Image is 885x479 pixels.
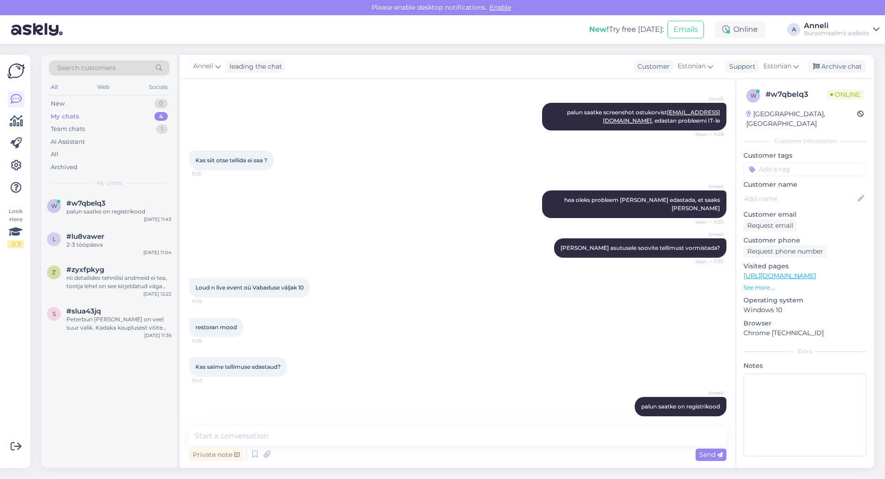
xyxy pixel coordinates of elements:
[7,240,24,248] div: 2 / 3
[192,377,226,384] span: 11:43
[743,328,867,338] p: Chrome [TECHNICAL_ID]
[195,157,267,164] span: Kas siit otse tellida ei saa ?
[689,95,724,102] span: Anneli
[7,62,25,80] img: Askly Logo
[51,163,77,172] div: Archived
[143,290,171,297] div: [DATE] 12:22
[589,25,609,34] b: New!
[66,266,104,274] span: #zyxfpkyg
[826,89,864,100] span: Online
[51,124,85,134] div: Team chats
[689,390,724,396] span: Anneli
[66,232,104,241] span: #lu8vawer
[746,109,857,129] div: [GEOGRAPHIC_DATA], [GEOGRAPHIC_DATA]
[634,62,670,71] div: Customer
[66,274,171,290] div: nii detailides tehnilisi andmeid ei tea, tootja lehel on see kirjeldatud väga üldiselt: [URL][DOM...
[766,89,826,100] div: # w7qbelq3
[193,61,213,71] span: Anneli
[52,269,56,276] span: z
[743,245,827,258] div: Request phone number
[195,284,304,291] span: Loud n live event oü Vabaduse väljak 10
[743,361,867,371] p: Notes
[192,171,226,177] span: 11:31
[97,179,122,187] span: My chats
[689,258,724,265] span: Seen ✓ 11:35
[743,272,816,280] a: [URL][DOMAIN_NAME]
[51,112,79,121] div: My chats
[195,324,237,331] span: restoran mood
[641,403,720,410] span: palun saatke on registrikood
[51,99,65,108] div: New
[804,22,869,30] div: Anneli
[195,363,281,370] span: Kas saime tellimuse edastaud?
[51,137,85,147] div: AI Assistant
[667,21,704,38] button: Emails
[144,332,171,339] div: [DATE] 11:36
[743,319,867,328] p: Browser
[743,219,797,232] div: Request email
[763,61,791,71] span: Estonian
[689,131,724,138] span: Seen ✓ 11:28
[560,244,720,251] span: [PERSON_NAME] asutusele soovite tellimust vormistada?
[743,236,867,245] p: Customer phone
[154,112,168,121] div: 4
[743,261,867,271] p: Visited pages
[51,202,57,209] span: w
[154,99,168,108] div: 0
[689,417,724,424] span: 11:56
[743,284,867,292] p: See more ...
[743,210,867,219] p: Customer email
[53,236,56,242] span: l
[808,60,866,73] div: Archive chat
[57,63,116,73] span: Search customers
[689,219,724,225] span: Seen ✓ 11:35
[743,305,867,315] p: Windows 10
[156,124,168,134] div: 1
[787,23,800,36] div: A
[144,216,171,223] div: [DATE] 11:43
[226,62,282,71] div: leading the chat
[689,183,724,190] span: Anneli
[7,207,24,248] div: Look Here
[743,162,867,176] input: Add a tag
[678,61,706,71] span: Estonian
[804,22,879,37] a: AnneliBüroomaailm's website
[143,249,171,256] div: [DATE] 11:04
[743,137,867,145] div: Customer information
[743,151,867,160] p: Customer tags
[51,150,59,159] div: All
[66,207,171,216] div: palun saatke on registrikood
[689,231,724,238] span: Anneli
[66,241,171,249] div: 2-3 tööpäeva
[699,450,723,459] span: Send
[487,3,514,12] span: Enable
[743,180,867,189] p: Customer name
[750,92,756,99] span: w
[147,81,170,93] div: Socials
[715,21,765,38] div: Online
[192,337,226,344] span: 11:36
[53,310,56,317] span: s
[189,449,243,461] div: Private note
[49,81,59,93] div: All
[192,298,226,305] span: 11:36
[564,196,721,212] span: hea oleks probleem [PERSON_NAME] edastada, et saaks [PERSON_NAME]
[804,30,869,37] div: Büroomaailm's website
[567,109,720,124] span: palun saatke screenshot ostukorvist , edastan probleemi IT-le
[726,62,755,71] div: Support
[66,199,106,207] span: #w7qbelq3
[744,194,856,204] input: Add name
[743,347,867,355] div: Extra
[95,81,112,93] div: Web
[66,307,101,315] span: #slua43jq
[743,296,867,305] p: Operating system
[66,315,171,332] div: Peterburi [PERSON_NAME] on veel suur valik. Kadaka kauplusest võite kindluse mõttes üle küsida Ka...
[589,24,664,35] div: Try free [DATE]:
